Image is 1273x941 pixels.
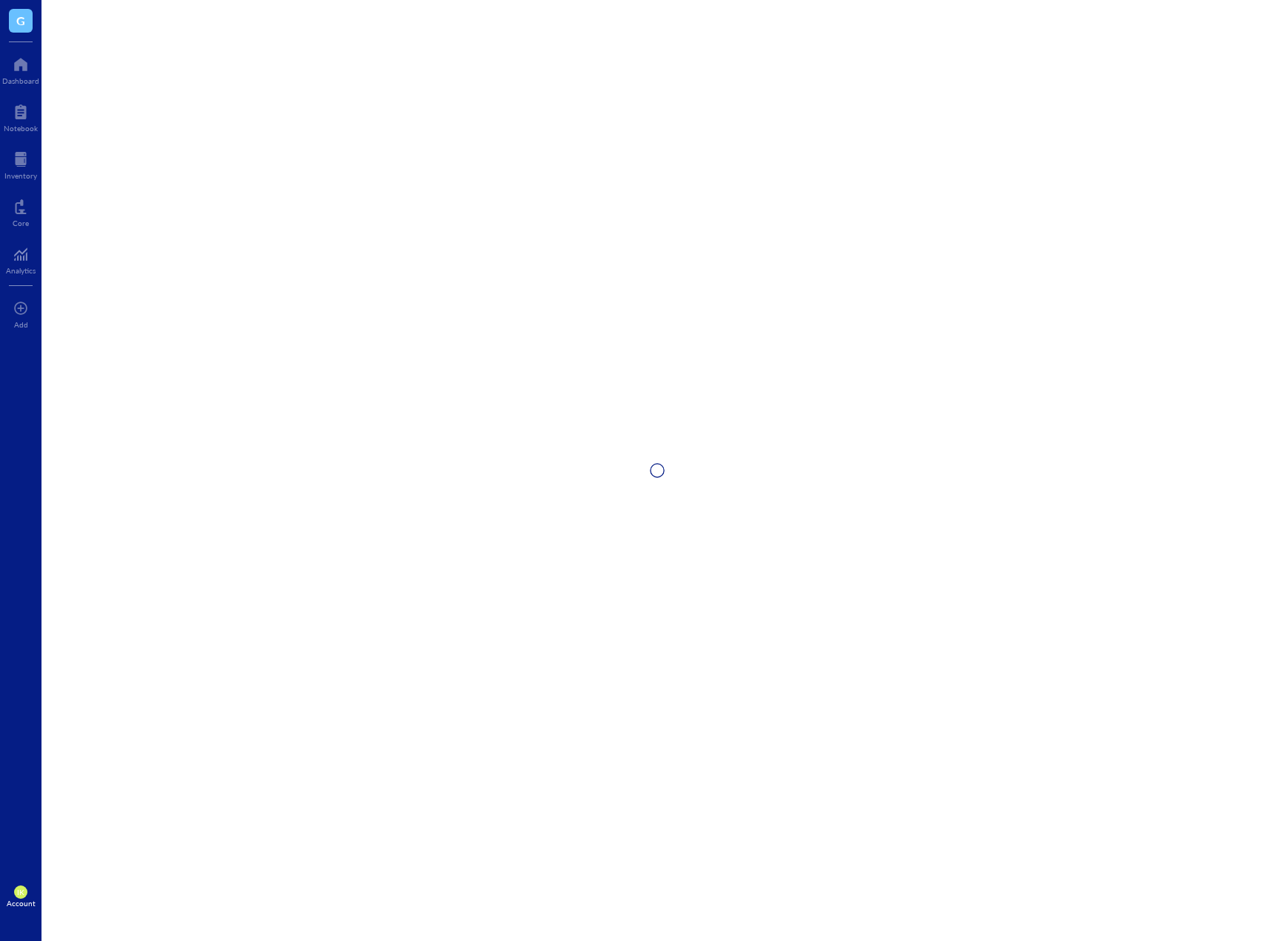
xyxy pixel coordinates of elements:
[4,171,37,180] div: Inventory
[17,888,24,897] span: IK
[13,219,29,227] div: Core
[2,76,39,85] div: Dashboard
[14,320,28,329] div: Add
[13,195,29,227] a: Core
[16,11,25,30] span: G
[7,899,36,908] div: Account
[4,124,38,133] div: Notebook
[2,53,39,85] a: Dashboard
[4,147,37,180] a: Inventory
[6,266,36,275] div: Analytics
[6,242,36,275] a: Analytics
[4,100,38,133] a: Notebook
